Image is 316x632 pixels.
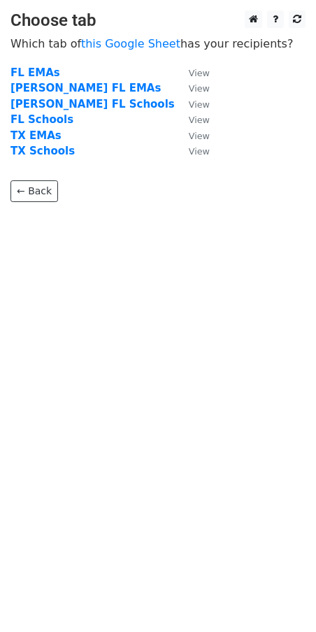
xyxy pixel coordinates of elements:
[10,145,75,157] a: TX Schools
[175,98,210,110] a: View
[81,37,180,50] a: this Google Sheet
[189,83,210,94] small: View
[10,36,306,51] p: Which tab of has your recipients?
[189,115,210,125] small: View
[10,66,60,79] a: FL EMAs
[10,113,73,126] a: FL Schools
[175,113,210,126] a: View
[175,145,210,157] a: View
[189,99,210,110] small: View
[175,129,210,142] a: View
[10,180,58,202] a: ← Back
[10,82,161,94] a: [PERSON_NAME] FL EMAs
[175,82,210,94] a: View
[175,66,210,79] a: View
[189,131,210,141] small: View
[189,68,210,78] small: View
[10,10,306,31] h3: Choose tab
[10,98,175,110] a: [PERSON_NAME] FL Schools
[10,129,62,142] a: TX EMAs
[189,146,210,157] small: View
